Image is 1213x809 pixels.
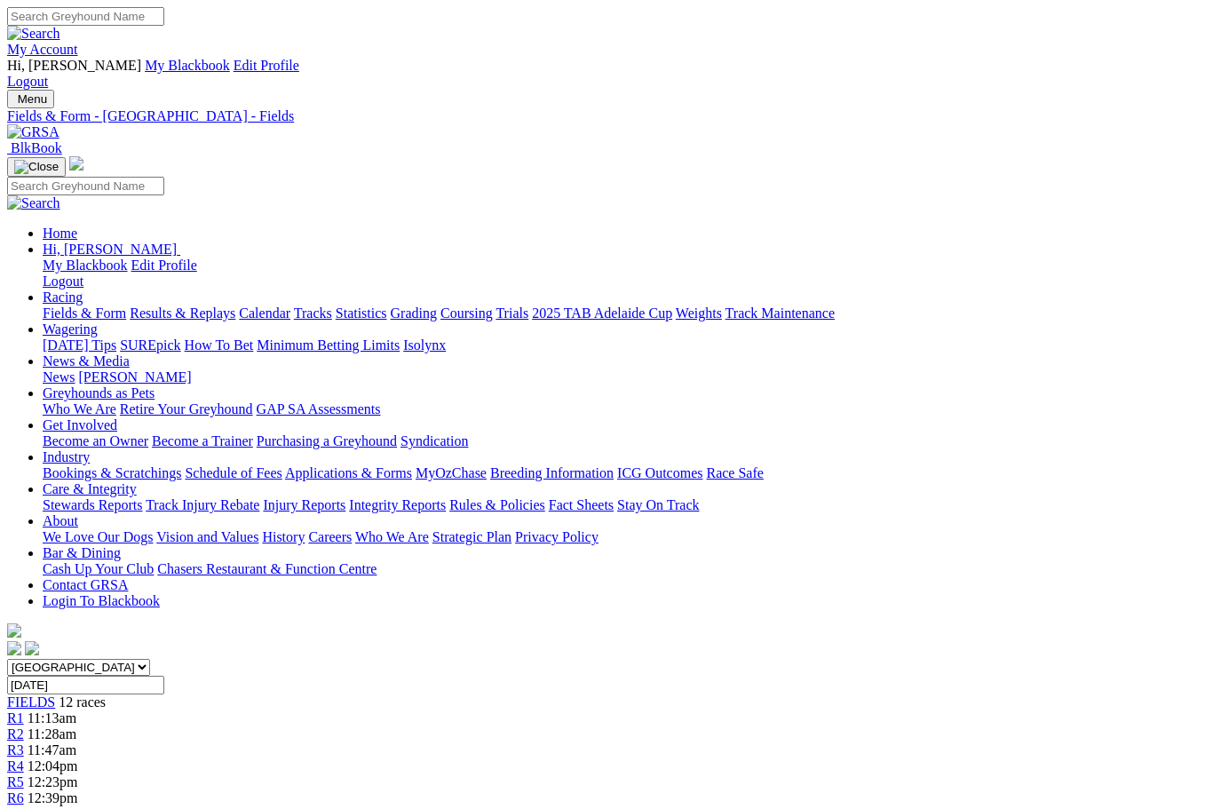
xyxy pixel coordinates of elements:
span: FIELDS [7,694,55,710]
a: Hi, [PERSON_NAME] [43,242,180,257]
a: My Blackbook [43,258,128,273]
span: 12:04pm [28,758,78,773]
a: Who We Are [43,401,116,416]
a: Statistics [336,305,387,321]
button: Toggle navigation [7,90,54,108]
a: Syndication [400,433,468,448]
a: Schedule of Fees [185,465,281,480]
a: Strategic Plan [432,529,511,544]
a: Careers [308,529,352,544]
a: Logout [43,274,83,289]
a: Coursing [440,305,493,321]
a: Industry [43,449,90,464]
a: How To Bet [185,337,254,353]
a: News & Media [43,353,130,369]
div: Hi, [PERSON_NAME] [43,258,1206,289]
a: R2 [7,726,24,742]
a: Purchasing a Greyhound [257,433,397,448]
a: R3 [7,742,24,757]
a: Racing [43,289,83,305]
a: Rules & Policies [449,497,545,512]
a: My Blackbook [145,58,230,73]
a: Cash Up Your Club [43,561,154,576]
span: Hi, [PERSON_NAME] [7,58,141,73]
a: We Love Our Dogs [43,529,153,544]
a: Home [43,226,77,241]
a: Stay On Track [617,497,699,512]
img: Search [7,26,60,42]
span: 12:23pm [28,774,78,789]
img: facebook.svg [7,641,21,655]
div: News & Media [43,369,1206,385]
a: [PERSON_NAME] [78,369,191,385]
a: Isolynx [403,337,446,353]
span: 11:13am [28,710,76,726]
button: Toggle navigation [7,157,66,177]
div: Care & Integrity [43,497,1206,513]
a: BlkBook [7,140,62,155]
a: Edit Profile [234,58,299,73]
span: BlkBook [11,140,62,155]
a: Bookings & Scratchings [43,465,181,480]
a: Trials [496,305,528,321]
span: Hi, [PERSON_NAME] [43,242,177,257]
a: R5 [7,774,24,789]
a: Integrity Reports [349,497,446,512]
a: News [43,369,75,385]
a: Track Injury Rebate [146,497,259,512]
a: Vision and Values [156,529,258,544]
a: Bar & Dining [43,545,121,560]
a: Weights [676,305,722,321]
a: Results & Replays [130,305,235,321]
input: Search [7,177,164,195]
a: Injury Reports [263,497,345,512]
a: Get Involved [43,417,117,432]
input: Search [7,7,164,26]
a: Retire Your Greyhound [120,401,253,416]
a: Chasers Restaurant & Function Centre [157,561,377,576]
div: Wagering [43,337,1206,353]
a: Race Safe [706,465,763,480]
img: logo-grsa-white.png [7,623,21,638]
div: Greyhounds as Pets [43,401,1206,417]
span: Menu [18,92,47,106]
a: GAP SA Assessments [257,401,381,416]
a: Fact Sheets [549,497,614,512]
a: Care & Integrity [43,481,137,496]
a: Calendar [239,305,290,321]
div: Racing [43,305,1206,321]
a: Wagering [43,321,98,337]
span: R6 [7,790,24,805]
span: 11:47am [28,742,76,757]
a: R4 [7,758,24,773]
div: Industry [43,465,1206,481]
a: Edit Profile [131,258,197,273]
a: Logout [7,74,48,89]
a: R1 [7,710,24,726]
a: MyOzChase [416,465,487,480]
span: 11:28am [28,726,76,742]
a: Who We Are [355,529,429,544]
a: Become an Owner [43,433,148,448]
a: About [43,513,78,528]
a: Stewards Reports [43,497,142,512]
div: About [43,529,1206,545]
a: My Account [7,42,78,57]
a: Breeding Information [490,465,614,480]
a: Applications & Forms [285,465,412,480]
a: Track Maintenance [725,305,835,321]
a: SUREpick [120,337,180,353]
a: Privacy Policy [515,529,599,544]
div: Fields & Form - [GEOGRAPHIC_DATA] - Fields [7,108,1206,124]
div: My Account [7,58,1206,90]
img: Search [7,195,60,211]
a: 2025 TAB Adelaide Cup [532,305,672,321]
span: 12 races [59,694,106,710]
a: Greyhounds as Pets [43,385,155,401]
a: Grading [391,305,437,321]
